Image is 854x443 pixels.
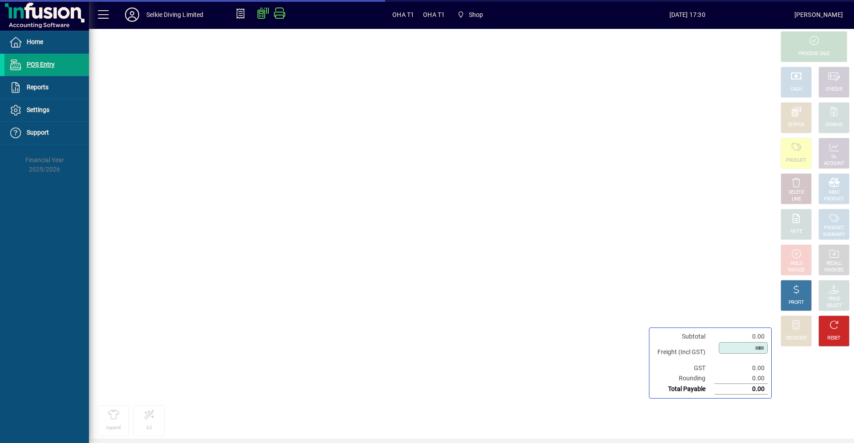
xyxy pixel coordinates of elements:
[786,335,807,342] div: DISCOUNT
[794,8,843,22] div: [PERSON_NAME]
[789,299,804,306] div: PROFIT
[714,363,768,373] td: 0.00
[824,225,844,231] div: PRODUCT
[828,296,840,303] div: PRICE
[789,189,804,196] div: DELETE
[714,384,768,395] td: 0.00
[714,331,768,342] td: 0.00
[454,7,487,23] span: Shop
[4,76,89,99] a: Reports
[27,61,55,68] span: POS Entry
[653,384,714,395] td: Total Payable
[392,8,414,22] span: OHA T1
[653,373,714,384] td: Rounding
[106,425,121,431] div: Apparel
[653,342,714,363] td: Freight (Incl GST)
[788,267,804,274] div: INVOICE
[798,51,830,57] div: PROCESS SALE
[27,38,43,45] span: Home
[788,122,805,128] div: EFTPOS
[580,8,794,22] span: [DATE] 17:30
[118,7,146,23] button: Profile
[826,260,842,267] div: RECALL
[786,157,806,164] div: PRODUCT
[826,122,843,128] div: CHARGE
[824,196,844,203] div: PRODUCT
[4,122,89,144] a: Support
[4,31,89,53] a: Home
[826,86,842,93] div: CHEQUE
[790,86,802,93] div: CASH
[714,373,768,384] td: 0.00
[146,8,204,22] div: Selkie Diving Limited
[831,154,837,160] div: GL
[4,99,89,121] a: Settings
[792,196,801,203] div: LINE
[824,160,844,167] div: ACCOUNT
[27,106,49,113] span: Settings
[826,303,842,309] div: SELECT
[653,331,714,342] td: Subtotal
[469,8,483,22] span: Shop
[824,267,843,274] div: INVOICES
[146,425,152,431] div: 6.5
[653,363,714,373] td: GST
[423,8,445,22] span: OHA T1
[790,260,802,267] div: HOLD
[790,228,802,235] div: NOTE
[27,129,49,136] span: Support
[823,231,845,238] div: SUMMARY
[827,335,841,342] div: RESET
[27,84,48,91] span: Reports
[829,189,839,196] div: MISC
